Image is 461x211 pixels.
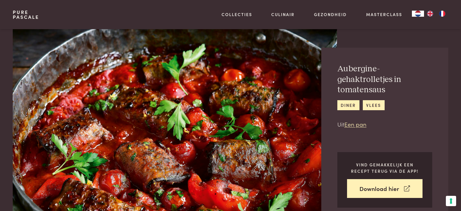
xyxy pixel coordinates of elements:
[446,196,456,206] button: Uw voorkeuren voor toestemming voor trackingtechnologieën
[363,100,385,110] a: vlees
[13,10,39,19] a: PurePascale
[412,11,424,17] div: Language
[347,162,423,174] p: Vind gemakkelijk een recept terug via de app!
[412,11,448,17] aside: Language selected: Nederlands
[337,100,359,110] a: diner
[347,179,423,198] a: Download hier
[337,64,432,95] h2: Aubergine-gehaktrolletjes in tomatensaus
[424,11,436,17] a: EN
[436,11,448,17] a: FR
[344,120,366,128] a: Een pan
[222,11,252,18] a: Collecties
[366,11,402,18] a: Masterclass
[424,11,448,17] ul: Language list
[337,120,432,129] p: Uit
[412,11,424,17] a: NL
[314,11,347,18] a: Gezondheid
[271,11,295,18] a: Culinair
